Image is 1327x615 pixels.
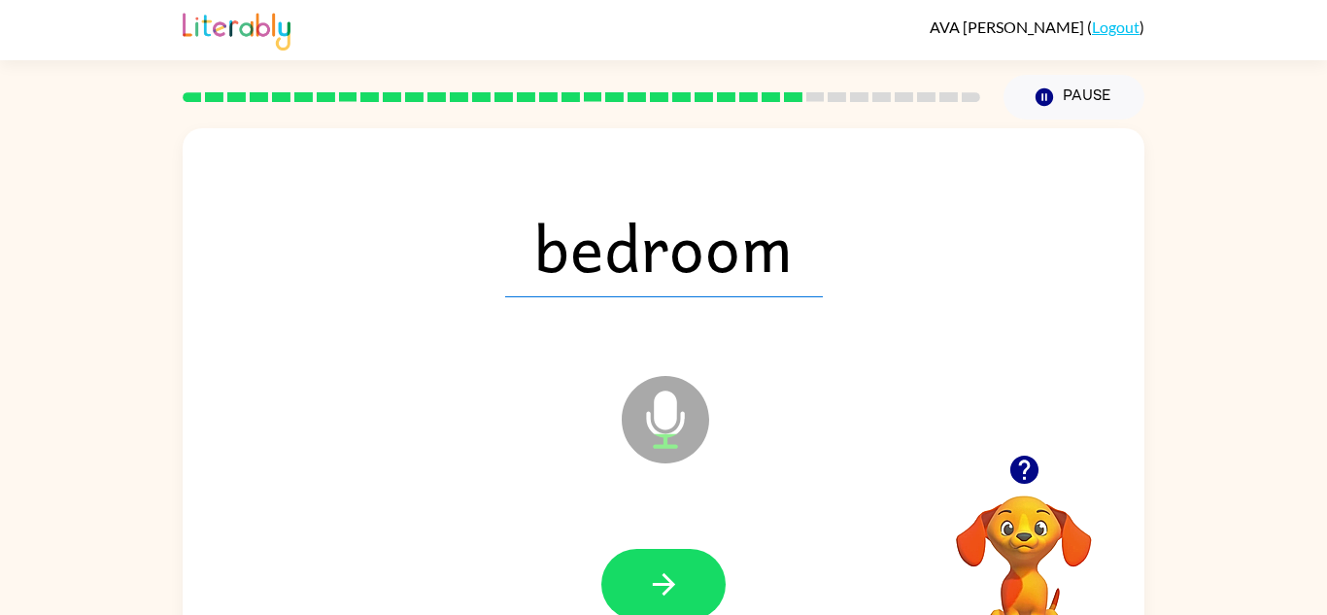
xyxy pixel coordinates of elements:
span: AVA [PERSON_NAME] [930,17,1087,36]
div: ( ) [930,17,1144,36]
img: Literably [183,8,290,51]
span: bedroom [505,196,823,297]
button: Pause [1004,75,1144,120]
a: Logout [1092,17,1140,36]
